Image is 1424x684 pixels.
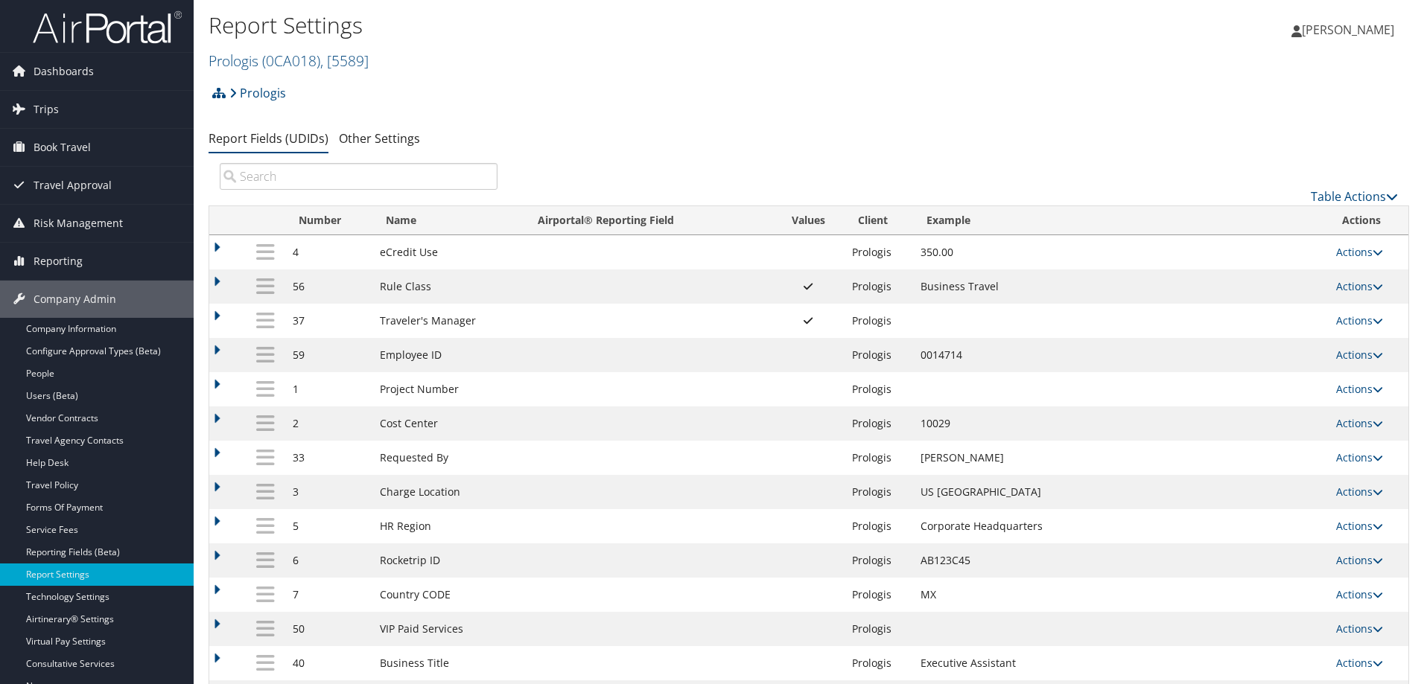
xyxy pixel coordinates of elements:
td: 4 [285,235,372,269]
td: 2 [285,406,372,441]
span: Book Travel [34,129,91,166]
td: 5 [285,509,372,543]
th: Actions [1329,206,1408,235]
a: Table Actions [1311,188,1398,205]
td: 56 [285,269,372,304]
th: : activate to sort column descending [245,206,285,235]
td: MX [913,578,1329,612]
td: 59 [285,338,372,372]
a: Actions [1336,279,1383,293]
th: Number [285,206,372,235]
td: Business Travel [913,269,1329,304]
td: Prologis [845,235,913,269]
a: Actions [1336,382,1383,396]
td: 6 [285,543,372,578]
a: Actions [1336,348,1383,362]
td: 1 [285,372,372,406]
td: Business Title [372,646,524,680]
td: 37 [285,304,372,338]
td: Prologis [845,372,913,406]
td: [PERSON_NAME] [913,441,1329,475]
td: AB123C45 [913,543,1329,578]
td: Executive Assistant [913,646,1329,680]
td: 50 [285,612,372,646]
span: Dashboards [34,53,94,90]
a: Actions [1336,656,1383,670]
th: Client [845,206,913,235]
a: Actions [1336,450,1383,464]
td: US [GEOGRAPHIC_DATA] [913,475,1329,509]
a: Report Fields (UDIDs) [209,130,328,147]
h1: Report Settings [209,10,1009,41]
td: Prologis [845,406,913,441]
a: Actions [1336,587,1383,601]
a: Actions [1336,519,1383,533]
td: Prologis [845,578,913,612]
a: [PERSON_NAME] [1291,7,1409,52]
span: Reporting [34,243,83,280]
td: 33 [285,441,372,475]
td: Prologis [845,338,913,372]
input: Search [220,163,498,190]
td: Prologis [845,543,913,578]
td: 350.00 [913,235,1329,269]
a: Actions [1336,245,1383,259]
td: 3 [285,475,372,509]
td: Prologis [845,304,913,338]
a: Prologis [209,51,369,71]
img: airportal-logo.png [33,10,182,45]
th: Name [372,206,524,235]
td: HR Region [372,509,524,543]
td: Employee ID [372,338,524,372]
th: Example [913,206,1329,235]
td: 7 [285,578,372,612]
td: VIP Paid Services [372,612,524,646]
td: Rocketrip ID [372,543,524,578]
td: Rule Class [372,269,524,304]
span: [PERSON_NAME] [1302,22,1394,38]
span: Travel Approval [34,167,112,204]
td: Prologis [845,441,913,475]
td: 10029 [913,406,1329,441]
a: Prologis [229,78,286,108]
td: Corporate Headquarters [913,509,1329,543]
span: Trips [34,91,59,128]
td: Prologis [845,509,913,543]
td: Prologis [845,475,913,509]
a: Actions [1336,416,1383,430]
td: Prologis [845,269,913,304]
span: Company Admin [34,281,116,318]
a: Actions [1336,553,1383,567]
a: Actions [1336,485,1383,499]
span: Risk Management [34,205,123,242]
th: Values [772,206,845,235]
span: , [ 5589 ] [320,51,369,71]
a: Other Settings [339,130,420,147]
td: Country CODE [372,578,524,612]
td: 0014714 [913,338,1329,372]
td: Prologis [845,646,913,680]
a: Actions [1336,313,1383,327]
td: Project Number [372,372,524,406]
td: Cost Center [372,406,524,441]
td: eCredit Use [372,235,524,269]
span: ( 0CA018 ) [262,51,320,71]
td: Prologis [845,612,913,646]
td: Traveler's Manager [372,304,524,338]
th: Airportal&reg; Reporting Field [524,206,772,235]
td: Charge Location [372,475,524,509]
td: 40 [285,646,372,680]
td: Requested By [372,441,524,475]
a: Actions [1336,621,1383,636]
